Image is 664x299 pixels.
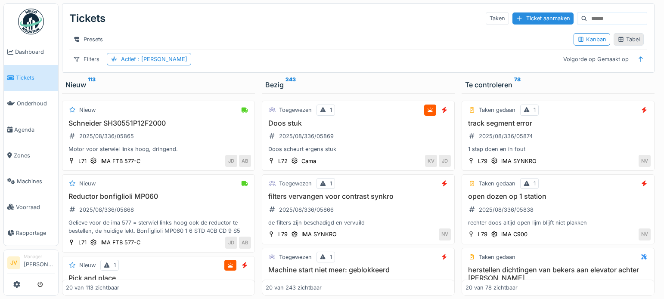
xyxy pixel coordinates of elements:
div: IMA FTB 577-C [100,157,140,165]
h3: track segment error [465,119,651,127]
div: Presets [69,33,107,46]
div: Taken gedaan [479,179,515,188]
a: Agenda [4,117,58,142]
span: Tickets [16,74,55,82]
span: Rapportage [16,229,55,237]
div: Volgorde op Gemaakt op [559,53,633,65]
span: : [PERSON_NAME] [136,56,187,62]
a: Onderhoud [4,91,58,117]
div: Actief [121,55,187,63]
div: NV [439,228,451,240]
div: Nieuw [79,179,96,188]
div: L79 [478,230,487,238]
div: 2025/08/336/05874 [479,132,533,140]
h3: filters vervangen voor contrast synkro [266,192,451,200]
div: KV [425,155,437,167]
div: de filters zijn beschadigd en vervuild [266,219,451,227]
h3: Machine start niet meer: geblokkeerd [266,266,451,274]
sup: 243 [285,80,296,90]
div: Te controleren [465,80,651,90]
a: Tickets [4,65,58,91]
div: 1 [534,179,536,188]
div: Toegewezen [279,179,312,188]
a: Dashboard [4,39,58,65]
h3: Pick and place [66,274,251,282]
div: 2025/08/336/05869 [279,132,334,140]
div: IMA SYNKRO [301,230,337,238]
div: Tickets [69,7,105,30]
h3: open dozen op 1 station [465,192,651,200]
div: rechter doos altijd open lijm blijft niet plakken [465,219,651,227]
div: Gelieve voor de ima 577 = sterwiel links hoog ook de reductor te bestellen, de huidige lekt. Bonf... [66,219,251,235]
div: 1 [330,179,332,188]
h3: Schneider SH30551P12F2000 [66,119,251,127]
div: JD [439,155,451,167]
a: JV Manager[PERSON_NAME] [7,253,55,274]
sup: 78 [514,80,521,90]
div: L71 [78,238,87,247]
div: Taken gedaan [479,253,515,261]
div: Tabel [617,35,640,43]
div: Nieuw [79,261,96,269]
div: Cama [301,157,316,165]
div: JD [225,237,237,249]
div: IMA FTB 577-C [100,238,140,247]
div: AB [239,237,251,249]
li: JV [7,256,20,269]
h3: Doos stuk [266,119,451,127]
div: IMA SYNKRO [501,157,537,165]
div: Kanban [577,35,606,43]
span: Zones [14,151,55,160]
div: NV [639,228,651,240]
div: 20 van 243 zichtbaar [266,284,322,292]
div: 1 [330,253,332,261]
h3: Reductor bonfiglioli MP060 [66,192,251,200]
img: Badge_color-CXgf-gQk.svg [18,9,44,34]
span: Dashboard [15,48,55,56]
div: 1 [330,106,332,114]
div: Taken gedaan [479,106,515,114]
div: 20 van 113 zichtbaar [66,284,119,292]
div: Bezig [265,80,451,90]
sup: 113 [88,80,96,90]
div: Ticket aanmaken [512,12,574,24]
div: 1 stap doen en in fout [465,145,651,153]
h3: herstellen dichtingen van bekers aan elevator achter [PERSON_NAME] [465,266,651,282]
div: 2025/08/336/05868 [79,206,134,214]
div: 2025/08/336/05846 [279,279,334,287]
div: Manager [24,253,55,260]
a: Zones [4,142,58,168]
div: 2025/08/336/05866 [279,206,334,214]
a: Voorraad [4,194,58,220]
span: Voorraad [16,203,55,211]
div: L72 [278,157,288,165]
div: 2025/08/336/05838 [479,206,534,214]
span: Onderhoud [17,99,55,108]
div: 20 van 78 zichtbaar [465,284,518,292]
div: JD [225,155,237,167]
div: L79 [478,157,487,165]
div: L71 [78,157,87,165]
div: Taken [486,12,509,25]
div: 1 [534,106,536,114]
li: [PERSON_NAME] [24,253,55,272]
div: L79 [278,230,288,238]
div: Filters [69,53,103,65]
a: Rapportage [4,220,58,246]
div: 1 [114,261,116,269]
span: Agenda [14,126,55,134]
div: Toegewezen [279,253,312,261]
a: Machines [4,168,58,194]
div: IMA C900 [501,230,527,238]
div: Nieuw [79,106,96,114]
span: Machines [17,177,55,185]
div: NV [639,155,651,167]
div: Motor voor sterwiel links hoog, dringend. [66,145,251,153]
div: Nieuw [65,80,251,90]
div: 2025/08/336/05865 [79,132,134,140]
div: Doos scheurt ergens stuk [266,145,451,153]
div: Toegewezen [279,106,312,114]
div: AB [239,155,251,167]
